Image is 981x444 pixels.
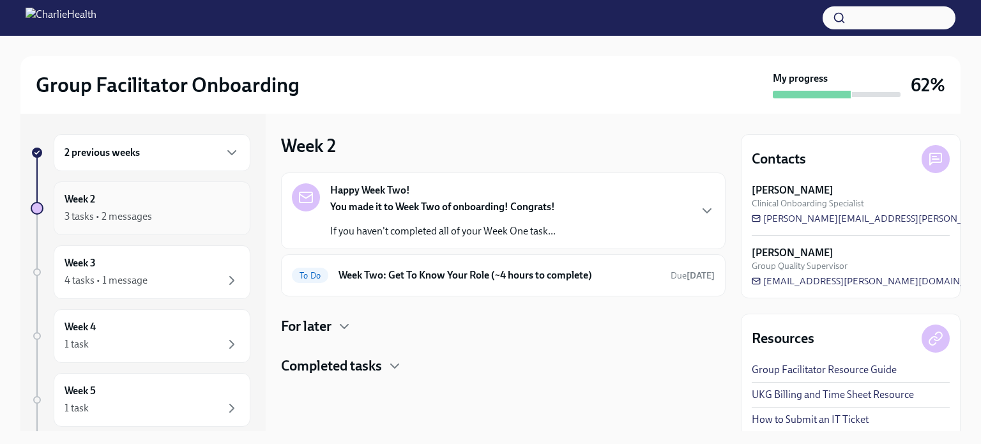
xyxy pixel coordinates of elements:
[65,384,96,398] h6: Week 5
[752,149,806,169] h4: Contacts
[752,388,914,402] a: UKG Billing and Time Sheet Resource
[281,317,726,336] div: For later
[65,192,95,206] h6: Week 2
[292,265,715,286] a: To DoWeek Two: Get To Know Your Role (~4 hours to complete)Due[DATE]
[281,356,382,376] h4: Completed tasks
[671,270,715,282] span: September 16th, 2025 08:00
[752,413,869,427] a: How to Submit an IT Ticket
[330,183,410,197] strong: Happy Week Two!
[671,270,715,281] span: Due
[752,260,848,272] span: Group Quality Supervisor
[65,256,96,270] h6: Week 3
[281,317,331,336] h4: For later
[752,329,814,348] h4: Resources
[752,183,833,197] strong: [PERSON_NAME]
[31,245,250,299] a: Week 34 tasks • 1 message
[281,134,336,157] h3: Week 2
[330,224,556,238] p: If you haven't completed all of your Week One task...
[54,134,250,171] div: 2 previous weeks
[36,72,300,98] h2: Group Facilitator Onboarding
[330,201,555,213] strong: You made it to Week Two of onboarding! Congrats!
[31,309,250,363] a: Week 41 task
[26,8,96,28] img: CharlieHealth
[752,197,864,210] span: Clinical Onboarding Specialist
[65,146,140,160] h6: 2 previous weeks
[65,401,89,415] div: 1 task
[65,210,152,224] div: 3 tasks • 2 messages
[687,270,715,281] strong: [DATE]
[752,246,833,260] strong: [PERSON_NAME]
[31,181,250,235] a: Week 23 tasks • 2 messages
[65,273,148,287] div: 4 tasks • 1 message
[773,72,828,86] strong: My progress
[281,356,726,376] div: Completed tasks
[752,363,897,377] a: Group Facilitator Resource Guide
[292,271,328,280] span: To Do
[31,373,250,427] a: Week 51 task
[65,320,96,334] h6: Week 4
[911,73,945,96] h3: 62%
[338,268,660,282] h6: Week Two: Get To Know Your Role (~4 hours to complete)
[65,337,89,351] div: 1 task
